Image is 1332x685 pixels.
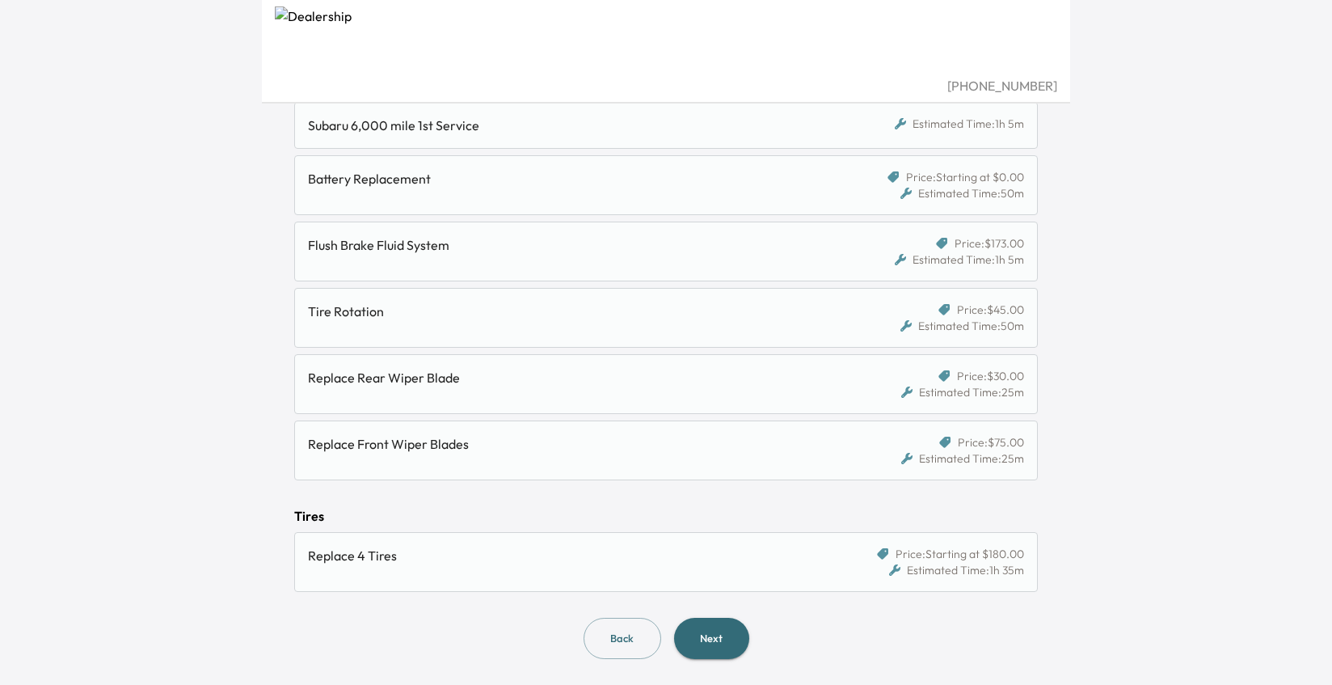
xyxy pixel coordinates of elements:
[275,76,1057,95] div: [PHONE_NUMBER]
[308,368,832,387] div: Replace Rear Wiper Blade
[900,318,1024,334] div: Estimated Time: 50m
[584,618,661,659] button: Back
[895,252,1024,268] div: Estimated Time: 1h 5m
[889,562,1024,578] div: Estimated Time: 1h 35m
[308,434,832,454] div: Replace Front Wiper Blades
[895,116,1024,132] div: Estimated Time: 1h 5m
[674,618,749,659] button: Next
[294,506,1038,526] div: Tires
[308,546,832,565] div: Replace 4 Tires
[901,384,1024,400] div: Estimated Time: 25m
[900,185,1024,201] div: Estimated Time: 50m
[958,434,1024,450] span: Price: $75.00
[308,302,832,321] div: Tire Rotation
[901,450,1024,467] div: Estimated Time: 25m
[957,368,1024,384] span: Price: $30.00
[896,546,1024,562] span: Price: Starting at $180.00
[308,169,832,188] div: Battery Replacement
[957,302,1024,318] span: Price: $45.00
[275,6,1057,76] img: Dealership
[308,116,832,135] div: Subaru 6,000 mile 1st Service
[308,235,832,255] div: Flush Brake Fluid System
[955,235,1024,252] span: Price: $173.00
[906,169,1024,185] span: Price: Starting at $0.00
